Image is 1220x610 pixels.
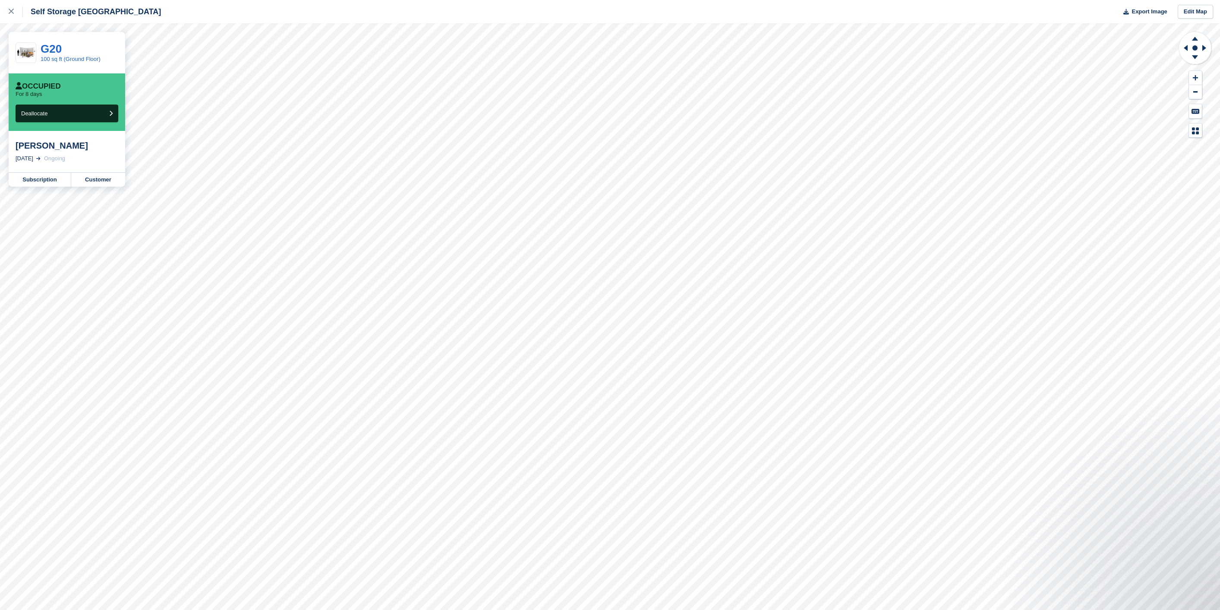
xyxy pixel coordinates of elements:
button: Zoom Out [1189,85,1202,99]
a: Customer [71,173,125,187]
div: [DATE] [16,154,33,163]
div: [PERSON_NAME] [16,140,118,151]
span: Deallocate [21,110,47,117]
span: Export Image [1132,7,1167,16]
button: Deallocate [16,105,118,122]
img: 100.jpg [16,45,36,60]
a: Subscription [9,173,71,187]
button: Zoom In [1189,71,1202,85]
img: arrow-right-light-icn-cde0832a797a2874e46488d9cf13f60e5c3a73dbe684e267c42b8395dfbc2abf.svg [36,157,41,160]
p: For 8 days [16,91,42,98]
div: Ongoing [44,154,65,163]
a: G20 [41,42,62,55]
button: Keyboard Shortcuts [1189,104,1202,118]
a: 100 sq ft (Ground Floor) [41,56,101,62]
button: Map Legend [1189,124,1202,138]
a: Edit Map [1178,5,1213,19]
div: Occupied [16,82,61,91]
div: Self Storage [GEOGRAPHIC_DATA] [23,6,161,17]
button: Export Image [1118,5,1167,19]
